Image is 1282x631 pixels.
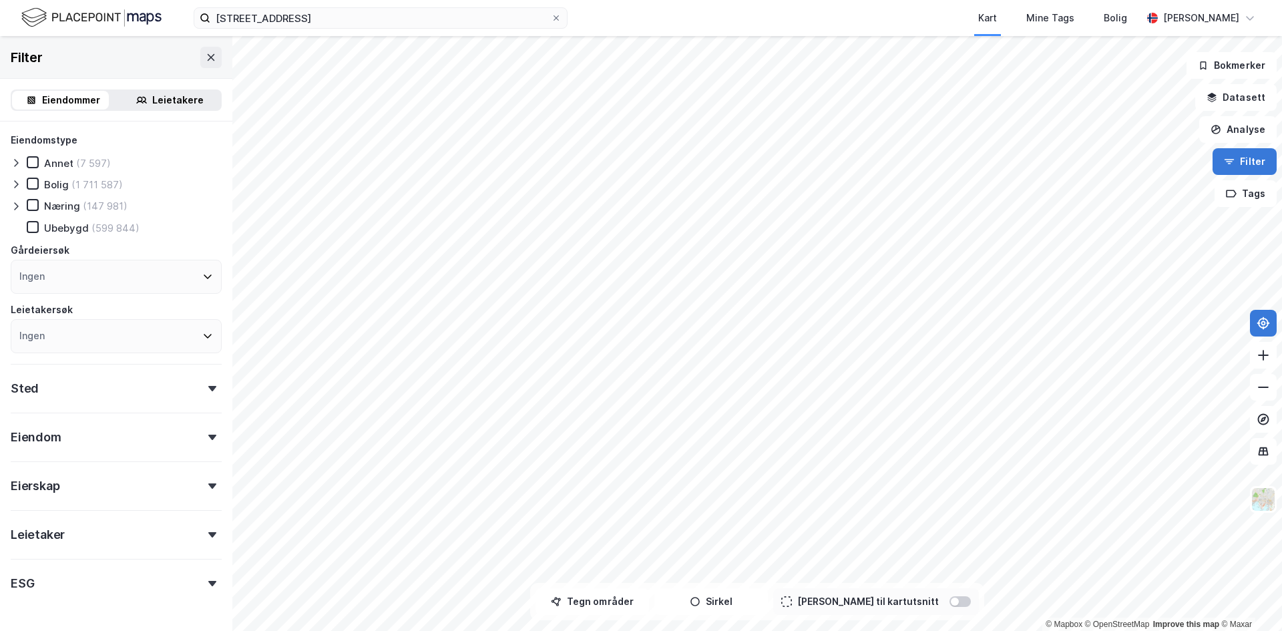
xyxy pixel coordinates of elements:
button: Sirkel [654,588,768,615]
a: Mapbox [1046,620,1082,629]
button: Analyse [1199,116,1277,143]
div: [PERSON_NAME] til kartutsnitt [797,594,939,610]
button: Tags [1215,180,1277,207]
div: Bolig [1104,10,1127,26]
div: (7 597) [76,157,111,170]
button: Filter [1213,148,1277,175]
div: Kart [978,10,997,26]
img: Z [1251,487,1276,512]
input: Søk på adresse, matrikkel, gårdeiere, leietakere eller personer [210,8,551,28]
div: ESG [11,576,34,592]
a: Improve this map [1153,620,1219,629]
div: Ingen [19,328,45,344]
div: Eiendommer [42,92,100,108]
div: Eierskap [11,478,59,494]
div: Gårdeiersøk [11,242,69,258]
div: Sted [11,381,39,397]
div: Ingen [19,268,45,284]
div: Leietakersøk [11,302,73,318]
div: Annet [44,157,73,170]
div: Eiendom [11,429,61,445]
button: Tegn områder [536,588,649,615]
div: (147 981) [83,200,128,212]
img: logo.f888ab2527a4732fd821a326f86c7f29.svg [21,6,162,29]
div: Filter [11,47,43,68]
button: Bokmerker [1187,52,1277,79]
div: (599 844) [91,222,140,234]
div: Leietaker [11,527,65,543]
div: [PERSON_NAME] [1163,10,1239,26]
div: Eiendomstype [11,132,77,148]
div: Leietakere [152,92,204,108]
div: Kontrollprogram for chat [1215,567,1282,631]
iframe: Chat Widget [1215,567,1282,631]
div: (1 711 587) [71,178,123,191]
button: Datasett [1195,84,1277,111]
a: OpenStreetMap [1085,620,1150,629]
div: Bolig [44,178,69,191]
div: Ubebygd [44,222,89,234]
div: Næring [44,200,80,212]
div: Mine Tags [1026,10,1074,26]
